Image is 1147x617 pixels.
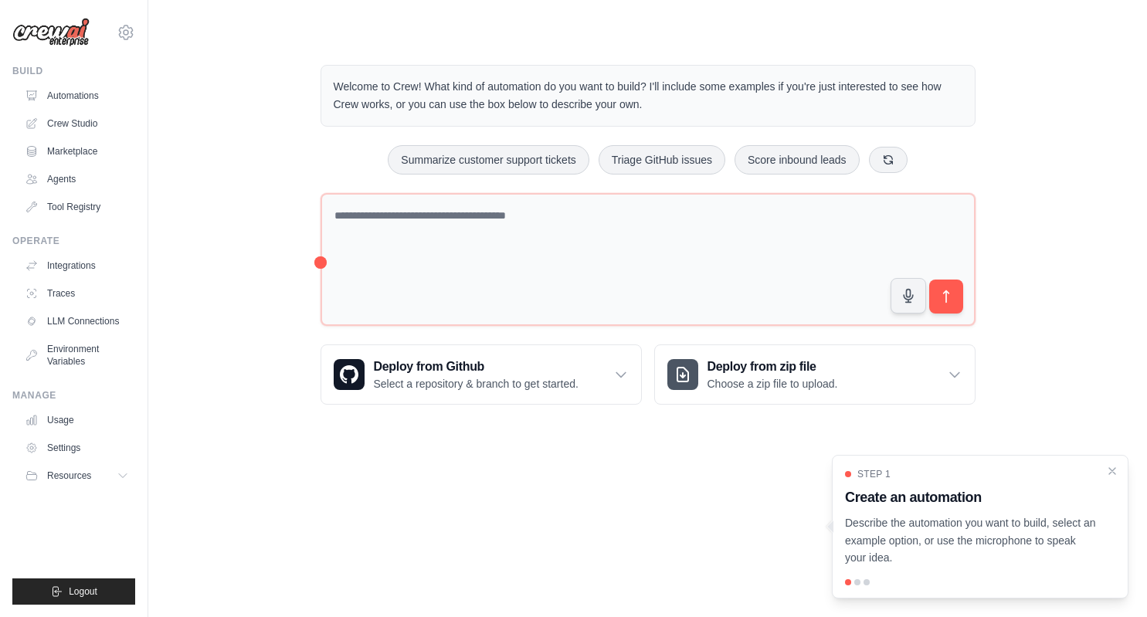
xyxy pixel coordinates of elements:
[845,486,1097,508] h3: Create an automation
[1070,543,1147,617] iframe: Chat Widget
[1106,465,1118,477] button: Close walkthrough
[845,514,1097,567] p: Describe the automation you want to build, select an example option, or use the microphone to spe...
[599,145,725,175] button: Triage GitHub issues
[19,463,135,488] button: Resources
[334,78,962,114] p: Welcome to Crew! What kind of automation do you want to build? I'll include some examples if you'...
[47,470,91,482] span: Resources
[12,235,135,247] div: Operate
[12,65,135,77] div: Build
[19,408,135,432] a: Usage
[12,18,90,47] img: Logo
[19,337,135,374] a: Environment Variables
[708,376,838,392] p: Choose a zip file to upload.
[19,309,135,334] a: LLM Connections
[19,111,135,136] a: Crew Studio
[19,139,135,164] a: Marketplace
[19,253,135,278] a: Integrations
[12,578,135,605] button: Logout
[708,358,838,376] h3: Deploy from zip file
[388,145,589,175] button: Summarize customer support tickets
[857,468,891,480] span: Step 1
[19,83,135,108] a: Automations
[735,145,860,175] button: Score inbound leads
[12,389,135,402] div: Manage
[19,281,135,306] a: Traces
[19,167,135,192] a: Agents
[374,358,579,376] h3: Deploy from Github
[19,436,135,460] a: Settings
[19,195,135,219] a: Tool Registry
[374,376,579,392] p: Select a repository & branch to get started.
[69,585,97,598] span: Logout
